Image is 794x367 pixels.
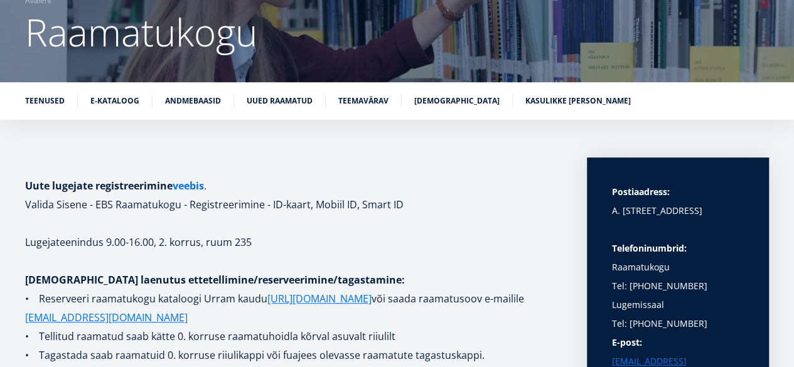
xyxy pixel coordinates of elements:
a: veebis [173,176,204,195]
p: Tel: [PHONE_NUMBER] [612,314,744,333]
a: E-kataloog [90,95,139,107]
strong: E-post: [612,336,642,348]
strong: [DEMOGRAPHIC_DATA] laenutus ettetellimine/reserveerimine/tagastamine: [25,273,405,287]
strong: Postiaadress: [612,186,670,198]
strong: Telefoninumbrid: [612,242,687,254]
a: Teemavärav [338,95,389,107]
a: Kasulikke [PERSON_NAME] [525,95,631,107]
strong: Uute lugejate registreerimine [25,179,204,193]
a: Andmebaasid [165,95,221,107]
a: [EMAIL_ADDRESS][DOMAIN_NAME] [25,308,188,327]
span: Raamatukogu [25,6,257,58]
p: A. [STREET_ADDRESS] [612,201,744,220]
p: Lugejateenindus 9.00-16.00, 2. korrus, ruum 235 [25,233,562,252]
p: • Tellitud raamatud saab kätte 0. korruse raamatuhoidla kõrval asuvalt riiulilt [25,327,562,346]
p: Tel: [PHONE_NUMBER] Lugemissaal [612,277,744,314]
p: • Tagastada saab raamatuid 0. korruse riiulikappi või fuajees olevasse raamatute tagastuskappi. [25,346,562,364]
a: [DEMOGRAPHIC_DATA] [414,95,500,107]
h1: . Valida Sisene - EBS Raamatukogu - Registreerimine - ID-kaart, Mobiil ID, Smart ID [25,176,562,214]
a: Uued raamatud [247,95,313,107]
p: • Reserveeri raamatukogu kataloogi Urram kaudu või saada raamatusoov e-mailile [25,289,562,327]
a: Teenused [25,95,65,107]
a: [URL][DOMAIN_NAME] [267,289,372,308]
p: Raamatukogu [612,239,744,277]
